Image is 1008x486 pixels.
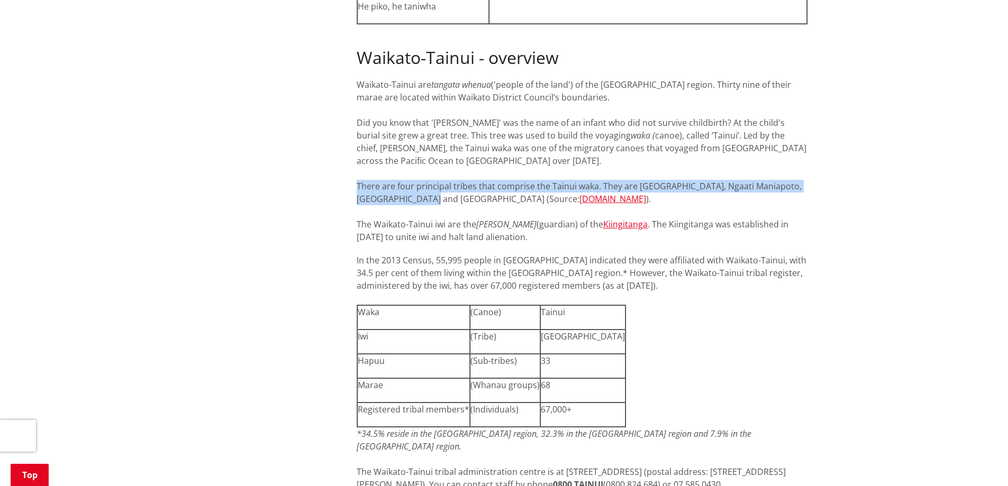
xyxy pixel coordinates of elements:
[541,403,625,416] p: 67,000+
[357,218,476,230] span: The Waikato-Tainui iwi are the
[541,330,625,343] p: [GEOGRAPHIC_DATA]
[357,428,751,452] em: *34.5% reside in the [GEOGRAPHIC_DATA] region, 32.3% in the [GEOGRAPHIC_DATA] region and 7.9% in ...
[541,379,625,391] p: 68
[358,403,469,416] p: Registered tribal members*
[537,218,603,230] span: (guardian) of the
[603,218,648,230] a: Kiingitanga
[358,379,469,391] p: Marae
[357,48,807,68] h2: Waikato-Tainui - overview
[959,442,997,480] iframe: Messenger Launcher
[358,330,469,343] p: Iwi
[358,306,469,318] p: Waka
[541,306,625,318] p: Tainui
[470,330,540,343] p: (Tribe)
[541,354,625,367] p: 33
[11,464,49,486] a: Top
[357,218,788,243] span: . The Kiingitanga was established in [DATE] to unite iwi and halt land alienation.
[470,354,540,367] p: (Sub-tribes)
[470,306,540,318] p: (Canoe)
[431,79,491,90] em: tangata whenua
[470,403,540,416] p: (Individuals)
[631,130,655,141] em: waka (
[476,218,537,230] em: [PERSON_NAME]
[579,193,646,205] a: [DOMAIN_NAME]
[470,379,540,391] p: (Whanau groups)
[358,354,469,367] p: Hapuu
